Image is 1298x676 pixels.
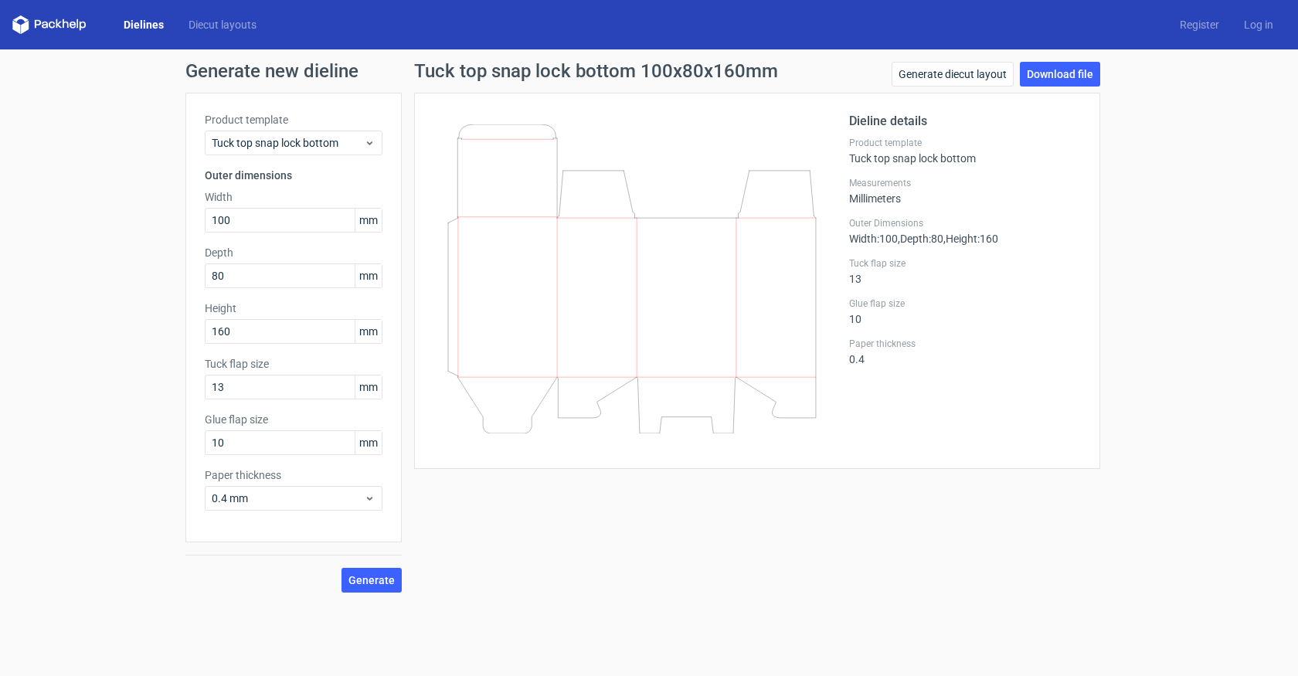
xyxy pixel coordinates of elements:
[943,233,998,245] span: , Height : 160
[212,135,364,151] span: Tuck top snap lock bottom
[849,297,1081,325] div: 10
[355,209,382,232] span: mm
[205,245,382,260] label: Depth
[355,431,382,454] span: mm
[205,412,382,427] label: Glue flap size
[849,137,1081,149] label: Product template
[185,62,1113,80] h1: Generate new dieline
[849,233,898,245] span: Width : 100
[1020,62,1100,87] a: Download file
[205,467,382,483] label: Paper thickness
[205,189,382,205] label: Width
[849,217,1081,229] label: Outer Dimensions
[176,17,269,32] a: Diecut layouts
[849,112,1081,131] h2: Dieline details
[348,575,395,586] span: Generate
[849,257,1081,270] label: Tuck flap size
[111,17,176,32] a: Dielines
[892,62,1014,87] a: Generate diecut layout
[849,257,1081,285] div: 13
[414,62,778,80] h1: Tuck top snap lock bottom 100x80x160mm
[205,168,382,183] h3: Outer dimensions
[1232,17,1286,32] a: Log in
[1167,17,1232,32] a: Register
[849,177,1081,189] label: Measurements
[355,320,382,343] span: mm
[205,301,382,316] label: Height
[849,137,1081,165] div: Tuck top snap lock bottom
[212,491,364,506] span: 0.4 mm
[898,233,943,245] span: , Depth : 80
[849,297,1081,310] label: Glue flap size
[849,338,1081,350] label: Paper thickness
[849,177,1081,205] div: Millimeters
[849,338,1081,365] div: 0.4
[355,375,382,399] span: mm
[341,568,402,593] button: Generate
[355,264,382,287] span: mm
[205,112,382,127] label: Product template
[205,356,382,372] label: Tuck flap size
